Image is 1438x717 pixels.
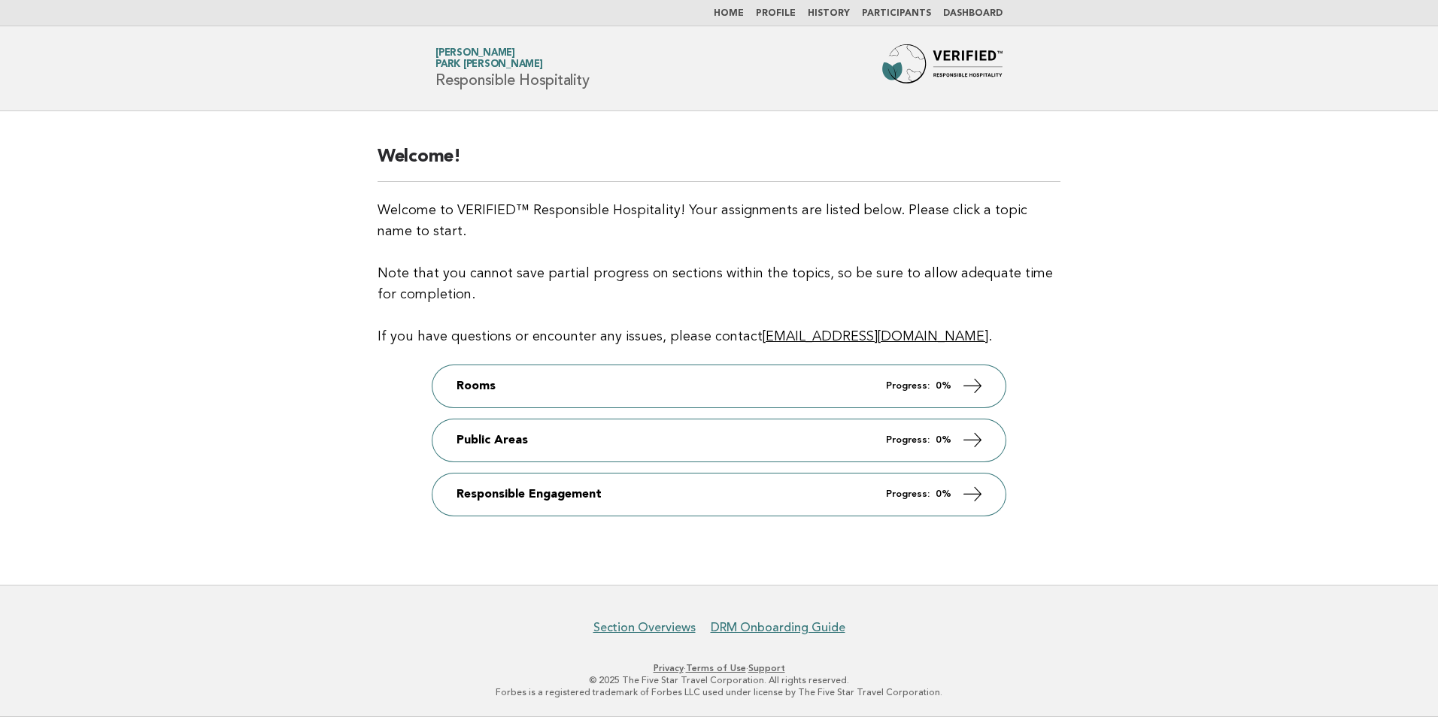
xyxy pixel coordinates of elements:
[432,419,1006,461] a: Public Areas Progress: 0%
[763,330,988,343] a: [EMAIL_ADDRESS][DOMAIN_NAME]
[378,200,1060,347] p: Welcome to VERIFIED™ Responsible Hospitality! Your assignments are listed below. Please click a t...
[593,620,696,635] a: Section Overviews
[435,49,589,88] h1: Responsible Hospitality
[711,620,845,635] a: DRM Onboarding Guide
[936,381,951,391] strong: 0%
[259,674,1179,686] p: © 2025 The Five Star Travel Corporation. All rights reserved.
[886,381,930,391] em: Progress:
[808,9,850,18] a: History
[936,489,951,499] strong: 0%
[862,9,931,18] a: Participants
[886,435,930,445] em: Progress:
[259,686,1179,698] p: Forbes is a registered trademark of Forbes LLC used under license by The Five Star Travel Corpora...
[936,435,951,445] strong: 0%
[748,663,785,673] a: Support
[886,489,930,499] em: Progress:
[756,9,796,18] a: Profile
[378,145,1060,182] h2: Welcome!
[882,44,1003,92] img: Forbes Travel Guide
[654,663,684,673] a: Privacy
[259,662,1179,674] p: · ·
[432,365,1006,407] a: Rooms Progress: 0%
[432,473,1006,516] a: Responsible Engagement Progress: 0%
[686,663,746,673] a: Terms of Use
[435,48,543,69] a: [PERSON_NAME]Park [PERSON_NAME]
[943,9,1003,18] a: Dashboard
[714,9,744,18] a: Home
[435,60,543,70] span: Park [PERSON_NAME]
